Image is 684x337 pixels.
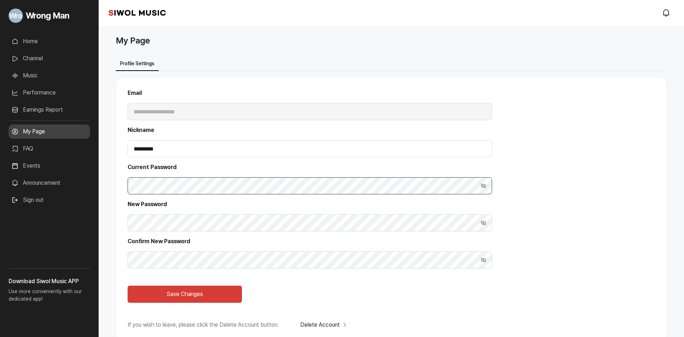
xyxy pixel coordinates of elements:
[128,126,492,134] label: Nickname
[9,159,90,173] a: Events
[475,214,492,231] button: Show Password
[2,226,47,244] a: Home
[128,89,492,97] label: Email
[660,6,674,20] a: modal.notifications
[116,34,150,47] h1: My Page
[92,226,137,244] a: Settings
[128,251,492,269] input: Confirm New Password
[26,9,69,22] span: Wrong Man
[59,237,80,243] span: Messages
[9,34,90,48] a: Home
[9,142,90,156] a: FAQ
[475,177,492,194] button: Show Password
[128,200,492,209] label: New Password
[106,237,123,242] span: Settings
[9,286,90,308] p: Use more conveniently with our dedicated app!
[9,277,90,286] h3: Download Siwol Music APP
[475,251,492,269] button: Show Password
[128,214,492,231] input: New Password
[9,193,46,207] button: Sign out
[9,86,90,100] a: Performance
[18,237,31,242] span: Home
[116,57,159,71] button: Profile Settings
[9,176,90,190] a: Announcement
[9,103,90,117] a: Earnings Report
[9,6,90,26] a: Go to My Profile
[9,51,90,66] a: Channel
[128,286,242,303] button: Save Changes
[128,321,279,329] p: If you wish to leave, please click the Delete Account button.
[128,163,492,172] label: Current Password
[9,68,90,83] a: Music
[300,321,348,329] button: Delete Account
[128,237,492,246] label: Confirm New Password
[9,124,90,139] a: My Page
[47,226,92,244] a: Messages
